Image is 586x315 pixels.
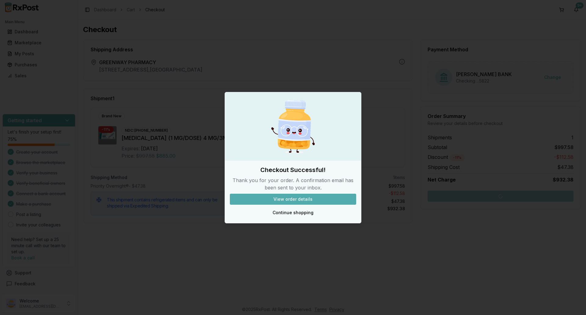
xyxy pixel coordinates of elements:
[264,97,322,156] img: Happy Pill Bottle
[230,177,356,191] p: Thank you for your order. A confirmation email has been sent to your inbox.
[230,207,356,218] button: Continue shopping
[230,166,356,174] h2: Checkout Successful!
[230,194,356,205] button: View order details
[565,294,580,309] iframe: Intercom live chat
